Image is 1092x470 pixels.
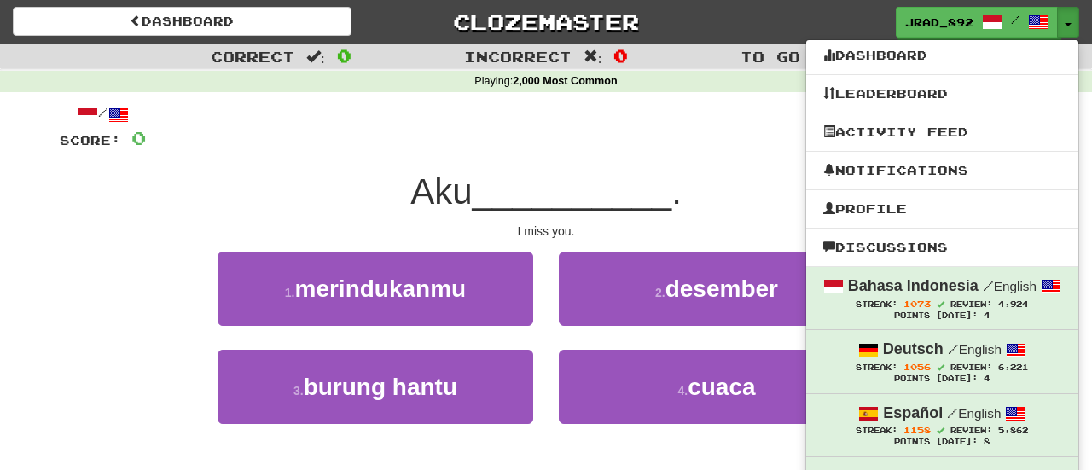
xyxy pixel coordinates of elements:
[948,342,1002,357] small: English
[937,300,944,308] span: Streak includes today.
[613,45,628,66] span: 0
[983,279,1037,293] small: English
[218,350,533,424] button: 3.burung hantu
[806,121,1078,143] a: Activity Feed
[950,426,992,435] span: Review:
[60,223,1032,240] div: I miss you.
[464,48,572,65] span: Incorrect
[937,426,944,434] span: Streak includes today.
[856,363,897,372] span: Streak:
[806,198,1078,220] a: Profile
[304,374,457,400] span: burung hantu
[950,299,992,309] span: Review:
[688,374,755,400] span: cuaca
[937,363,944,371] span: Streak includes today.
[13,7,351,36] a: Dashboard
[559,252,874,326] button: 2.desember
[806,83,1078,105] a: Leaderboard
[559,350,874,424] button: 4.cuaca
[856,299,897,309] span: Streak:
[665,276,778,302] span: desember
[998,299,1028,309] span: 4,924
[823,310,1061,322] div: Points [DATE]: 4
[806,44,1078,67] a: Dashboard
[903,362,931,372] span: 1056
[285,286,295,299] small: 1 .
[905,15,973,30] span: jrad_892
[998,426,1028,435] span: 5,862
[306,49,325,64] span: :
[377,7,716,37] a: Clozemaster
[823,374,1061,385] div: Points [DATE]: 4
[806,330,1078,392] a: Deutsch /English Streak: 1056 Review: 6,221 Points [DATE]: 4
[60,133,121,148] span: Score:
[998,363,1028,372] span: 6,221
[1011,14,1019,26] span: /
[806,267,1078,329] a: Bahasa Indonesia /English Streak: 1073 Review: 4,924 Points [DATE]: 4
[410,171,472,212] span: Aku
[655,286,665,299] small: 2 .
[948,341,959,357] span: /
[211,48,294,65] span: Correct
[950,363,992,372] span: Review:
[896,7,1058,38] a: jrad_892 /
[983,278,994,293] span: /
[473,171,672,212] span: __________
[671,171,682,212] span: .
[294,276,466,302] span: merindukanmu
[947,406,1001,421] small: English
[856,426,897,435] span: Streak:
[60,104,146,125] div: /
[741,48,800,65] span: To go
[513,75,617,87] strong: 2,000 Most Common
[806,160,1078,182] a: Notifications
[848,277,979,294] strong: Bahasa Indonesia
[883,404,943,421] strong: Español
[218,252,533,326] button: 1.merindukanmu
[806,236,1078,258] a: Discussions
[131,127,146,148] span: 0
[337,45,351,66] span: 0
[806,394,1078,456] a: Español /English Streak: 1158 Review: 5,862 Points [DATE]: 8
[947,405,958,421] span: /
[883,340,944,357] strong: Deutsch
[903,425,931,435] span: 1158
[293,384,304,397] small: 3 .
[903,299,931,309] span: 1073
[823,437,1061,448] div: Points [DATE]: 8
[677,384,688,397] small: 4 .
[584,49,602,64] span: :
